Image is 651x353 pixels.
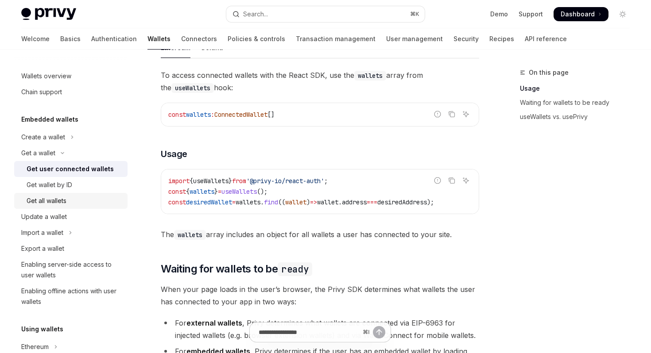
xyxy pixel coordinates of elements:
[161,317,479,341] li: For , Privy determines what wallets are connected via EIP-6963 for injected wallets (e.g. browser...
[306,198,310,206] span: )
[367,198,377,206] span: ===
[21,211,67,222] div: Update a wallet
[21,341,49,352] div: Ethereum
[520,96,637,110] a: Waiting for wallets to be ready
[489,28,514,50] a: Recipes
[161,262,312,276] span: Waiting for wallets to be
[525,28,567,50] a: API reference
[21,71,71,81] div: Wallets overview
[161,283,479,308] span: When your page loads in the user’s browser, the Privy SDK determines what wallets the user has co...
[21,259,122,280] div: Enabling server-side access to user wallets
[186,188,190,196] span: {
[161,69,479,94] span: To access connected wallets with the React SDK, use the array from the hook:
[259,322,359,342] input: Ask a question...
[257,188,267,196] span: ();
[168,111,186,119] span: const
[427,198,434,206] span: );
[14,84,128,100] a: Chain support
[193,177,229,185] span: useWallets
[218,188,221,196] span: =
[226,6,424,22] button: Open search
[21,8,76,20] img: light logo
[186,111,211,119] span: wallets
[221,188,257,196] span: useWallets
[453,28,479,50] a: Security
[21,324,63,334] h5: Using wallets
[14,225,128,241] button: Toggle Import a wallet section
[190,177,193,185] span: {
[181,28,217,50] a: Connectors
[60,28,81,50] a: Basics
[519,10,543,19] a: Support
[342,198,367,206] span: address
[14,68,128,84] a: Wallets overview
[386,28,443,50] a: User management
[14,161,128,177] a: Get user connected wallets
[14,257,128,283] a: Enabling server-side access to user wallets
[14,177,128,193] a: Get wallet by ID
[520,110,637,124] a: useWallets vs. usePrivy
[236,198,260,206] span: wallets
[21,286,122,307] div: Enabling offline actions with user wallets
[168,198,186,206] span: const
[243,9,268,19] div: Search...
[214,111,267,119] span: ConnectedWallet
[21,243,64,254] div: Export a wallet
[354,71,386,81] code: wallets
[446,108,457,120] button: Copy the contents from the code block
[432,175,443,186] button: Report incorrect code
[616,7,630,21] button: Toggle dark mode
[446,175,457,186] button: Copy the contents from the code block
[324,177,328,185] span: ;
[260,198,264,206] span: .
[490,10,508,19] a: Demo
[278,198,285,206] span: ((
[21,227,63,238] div: Import a wallet
[161,148,187,160] span: Usage
[264,198,278,206] span: find
[410,11,419,18] span: ⌘ K
[232,198,236,206] span: =
[228,28,285,50] a: Policies & controls
[338,198,342,206] span: .
[432,108,443,120] button: Report incorrect code
[211,111,214,119] span: :
[317,198,338,206] span: wallet
[168,177,190,185] span: import
[14,283,128,310] a: Enabling offline actions with user wallets
[147,28,170,50] a: Wallets
[554,7,608,21] a: Dashboard
[214,188,218,196] span: }
[14,129,128,145] button: Toggle Create a wallet section
[296,28,376,50] a: Transaction management
[278,262,312,276] code: ready
[232,177,246,185] span: from
[529,67,569,78] span: On this page
[21,114,78,125] h5: Embedded wallets
[21,132,65,142] div: Create a wallet
[310,198,317,206] span: =>
[190,188,214,196] span: wallets
[161,228,479,241] span: The array includes an object for all wallets a user has connected to your site.
[21,87,62,97] div: Chain support
[561,10,595,19] span: Dashboard
[373,326,385,338] button: Send message
[520,81,637,96] a: Usage
[14,209,128,225] a: Update a wallet
[14,241,128,257] a: Export a wallet
[229,177,232,185] span: }
[14,145,128,161] button: Toggle Get a wallet section
[171,83,214,93] code: useWallets
[27,164,114,174] div: Get user connected wallets
[91,28,137,50] a: Authentication
[186,198,232,206] span: desiredWallet
[21,148,55,158] div: Get a wallet
[285,198,306,206] span: wallet
[14,193,128,209] a: Get all wallets
[174,230,206,240] code: wallets
[246,177,324,185] span: '@privy-io/react-auth'
[377,198,427,206] span: desiredAddress
[27,196,66,206] div: Get all wallets
[168,188,186,196] span: const
[27,180,72,190] div: Get wallet by ID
